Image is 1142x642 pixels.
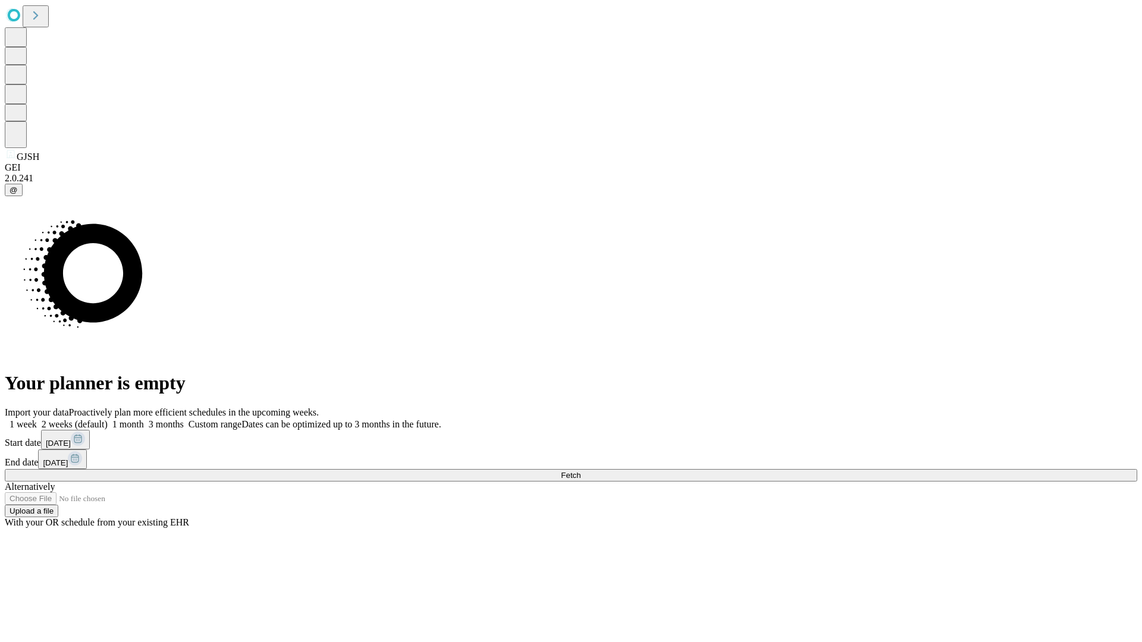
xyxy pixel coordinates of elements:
button: [DATE] [38,449,87,469]
span: Custom range [189,419,241,429]
span: With your OR schedule from your existing EHR [5,517,189,527]
div: End date [5,449,1137,469]
span: @ [10,185,18,194]
span: [DATE] [43,458,68,467]
span: Import your data [5,407,69,417]
span: Alternatively [5,481,55,492]
button: [DATE] [41,430,90,449]
span: 2 weeks (default) [42,419,108,429]
div: GEI [5,162,1137,173]
span: Proactively plan more efficient schedules in the upcoming weeks. [69,407,319,417]
span: Dates can be optimized up to 3 months in the future. [241,419,441,429]
span: [DATE] [46,439,71,448]
span: 3 months [149,419,184,429]
div: Start date [5,430,1137,449]
span: 1 week [10,419,37,429]
button: @ [5,184,23,196]
button: Upload a file [5,505,58,517]
span: 1 month [112,419,144,429]
span: Fetch [561,471,581,480]
div: 2.0.241 [5,173,1137,184]
button: Fetch [5,469,1137,481]
h1: Your planner is empty [5,372,1137,394]
span: GJSH [17,152,39,162]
